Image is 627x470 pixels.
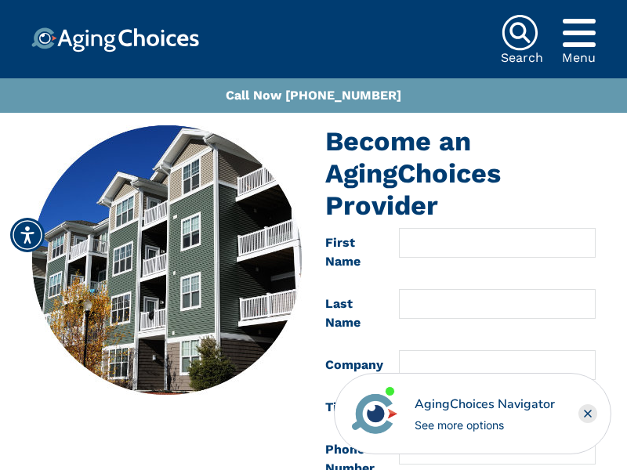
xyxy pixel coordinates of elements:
[226,88,401,103] a: Call Now [PHONE_NUMBER]
[415,417,555,433] div: See more options
[313,228,387,277] label: First Name
[415,395,555,414] div: AgingChoices Navigator
[313,289,387,338] label: Last Name
[501,52,543,64] div: Search
[578,404,597,423] div: Close
[10,218,45,252] div: Accessibility Menu
[325,125,596,222] h1: Become an AgingChoices Provider
[501,14,538,52] img: search-icon.svg
[313,350,387,380] label: Company
[562,14,596,52] div: Popover trigger
[313,392,387,422] label: Title
[31,27,199,52] img: Choice!
[562,52,596,64] div: Menu
[32,125,302,395] img: join-provider.jpg
[348,387,401,440] img: avatar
